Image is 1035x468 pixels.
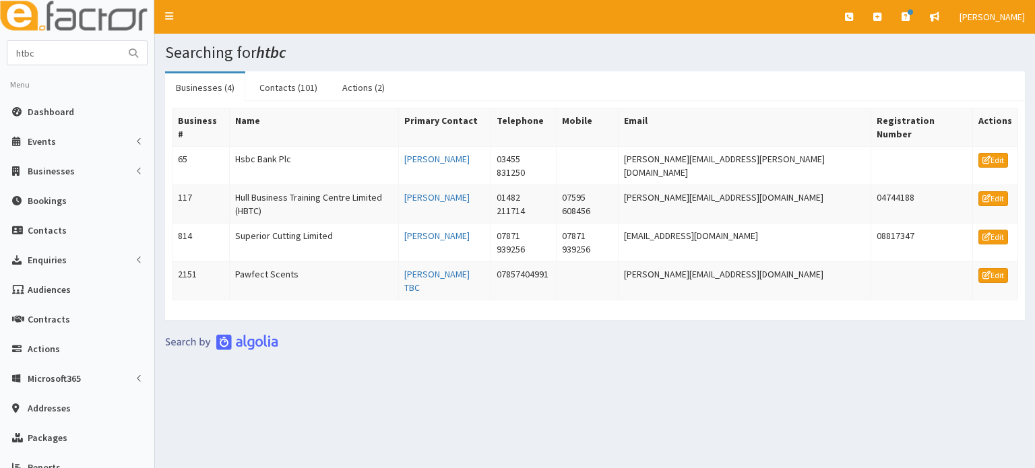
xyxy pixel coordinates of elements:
a: [PERSON_NAME] [404,153,470,165]
td: 07871 939256 [556,224,619,262]
td: 65 [172,147,230,185]
td: 03455 831250 [491,147,557,185]
a: [PERSON_NAME] TBC [404,268,470,294]
td: 07595 608456 [556,185,619,224]
td: 08817347 [871,224,972,262]
span: Businesses [28,165,75,177]
span: Bookings [28,195,67,207]
a: Contacts (101) [249,73,328,102]
span: Audiences [28,283,71,296]
td: 07871 939256 [491,224,557,262]
span: Actions [28,343,60,355]
th: Name [229,108,399,147]
th: Business # [172,108,230,147]
span: Microsoft365 [28,372,81,385]
span: Events [28,135,56,147]
a: [PERSON_NAME] [404,191,470,203]
th: Email [619,108,871,147]
td: 07857404991 [491,262,557,300]
a: Businesses (4) [165,73,245,102]
input: Search... [7,41,121,65]
td: Hsbc Bank Plc [229,147,399,185]
td: [PERSON_NAME][EMAIL_ADDRESS][PERSON_NAME][DOMAIN_NAME] [619,147,871,185]
th: Registration Number [871,108,972,147]
th: Mobile [556,108,619,147]
td: 814 [172,224,230,262]
a: [PERSON_NAME] [404,230,470,242]
span: Packages [28,432,67,444]
span: Dashboard [28,106,74,118]
span: Contacts [28,224,67,236]
td: [PERSON_NAME][EMAIL_ADDRESS][DOMAIN_NAME] [619,262,871,300]
td: [EMAIL_ADDRESS][DOMAIN_NAME] [619,224,871,262]
td: 01482 211714 [491,185,557,224]
i: htbc [256,42,286,63]
a: Edit [978,268,1008,283]
td: 2151 [172,262,230,300]
td: [PERSON_NAME][EMAIL_ADDRESS][DOMAIN_NAME] [619,185,871,224]
span: [PERSON_NAME] [960,11,1025,23]
td: 117 [172,185,230,224]
td: Pawfect Scents [229,262,399,300]
td: Hull Business Training Centre Limited (HBTC) [229,185,399,224]
td: 04744188 [871,185,972,224]
img: search-by-algolia-light-background.png [165,334,278,350]
a: Actions (2) [332,73,396,102]
th: Actions [972,108,1017,147]
h1: Searching for [165,44,1025,61]
th: Primary Contact [399,108,491,147]
span: Addresses [28,402,71,414]
span: Contracts [28,313,70,325]
th: Telephone [491,108,557,147]
a: Edit [978,230,1008,244]
td: Superior Cutting Limited [229,224,399,262]
a: Edit [978,191,1008,206]
span: Enquiries [28,254,67,266]
a: Edit [978,153,1008,168]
